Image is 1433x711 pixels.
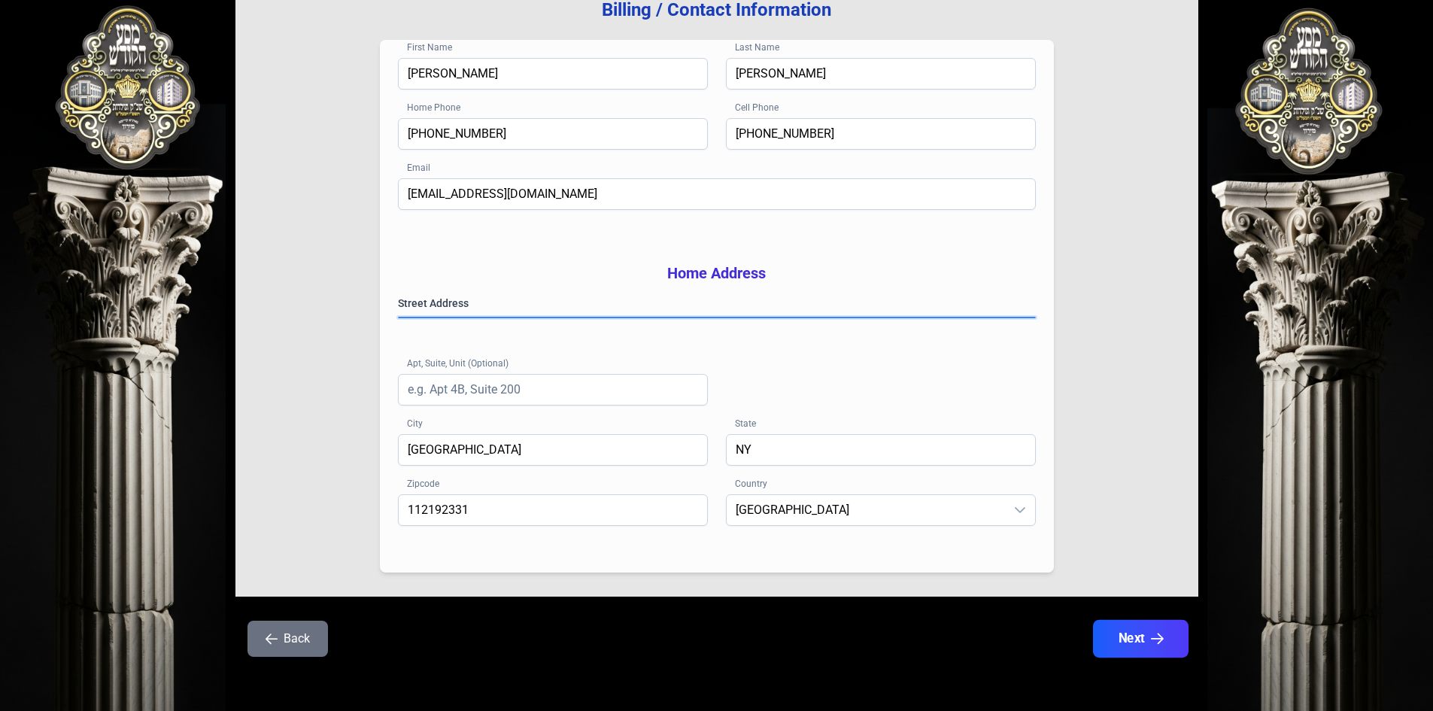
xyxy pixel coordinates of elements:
button: Back [247,621,328,657]
div: dropdown trigger [1005,495,1035,525]
h3: Home Address [398,263,1036,284]
input: e.g. Apt 4B, Suite 200 [398,374,708,406]
button: Next [1092,620,1188,658]
span: United States [727,495,1005,525]
label: Street Address [398,296,1036,311]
